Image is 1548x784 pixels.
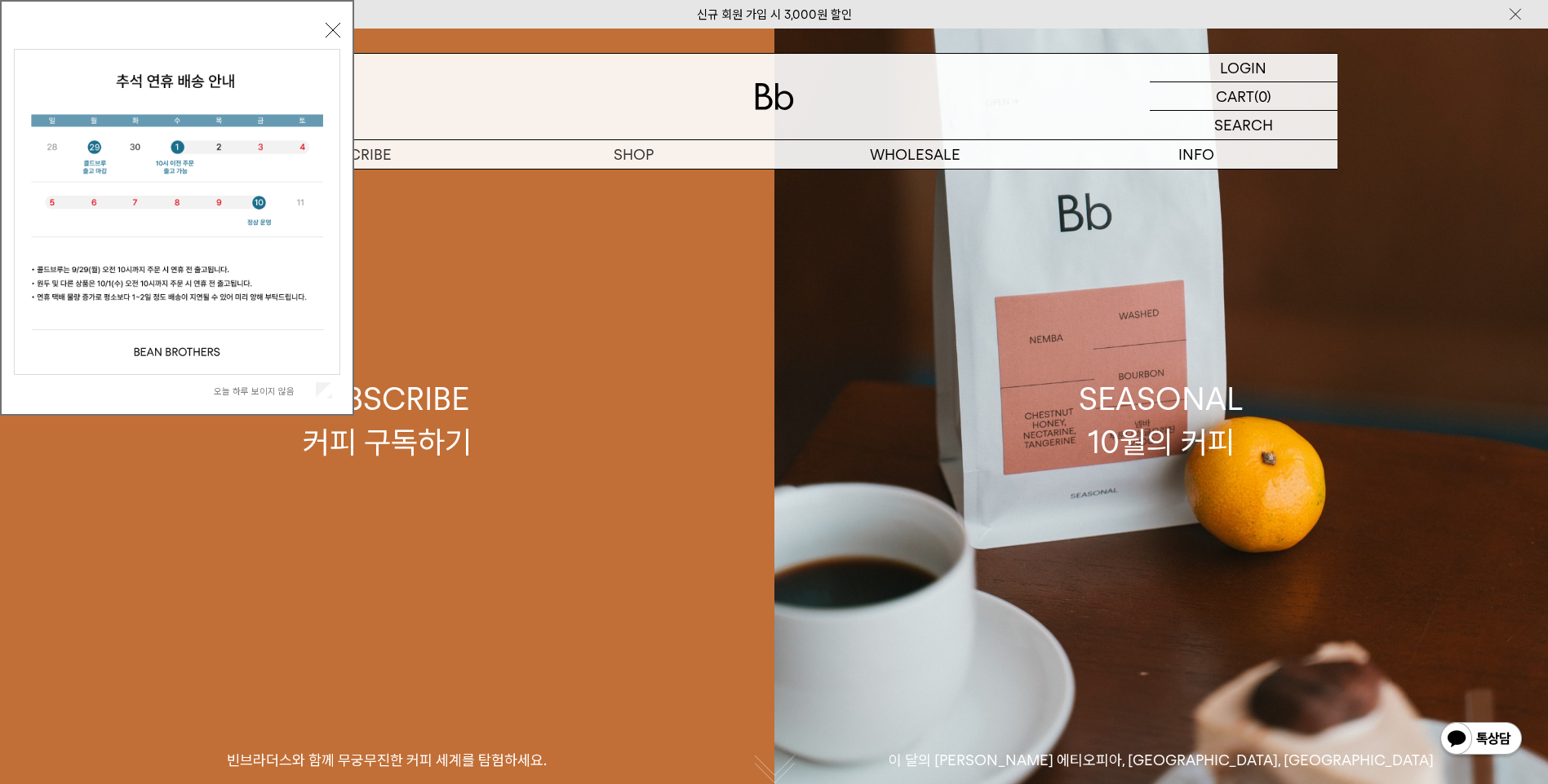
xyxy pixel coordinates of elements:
div: SUBSCRIBE 커피 구독하기 [303,377,472,464]
a: 신규 회원 가입 시 3,000원 할인 [697,7,852,22]
img: 5e4d662c6b1424087153c0055ceb1a13_140731.jpg [15,50,339,374]
p: WHOLESALE [774,140,1056,169]
p: INFO [1056,140,1337,169]
img: 카카오톡 채널 1:1 채팅 버튼 [1439,720,1524,760]
button: 닫기 [326,23,340,37]
p: (0) [1254,82,1271,110]
p: CART [1216,82,1254,110]
a: SHOP [493,140,774,169]
a: LOGIN [1150,54,1337,82]
a: CART (0) [1150,82,1337,111]
img: 로고 [755,83,794,110]
label: 오늘 하루 보이지 않음 [214,385,313,397]
p: SEARCH [1214,111,1273,139]
p: LOGIN [1220,54,1266,81]
div: SEASONAL 10월의 커피 [1079,377,1244,464]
